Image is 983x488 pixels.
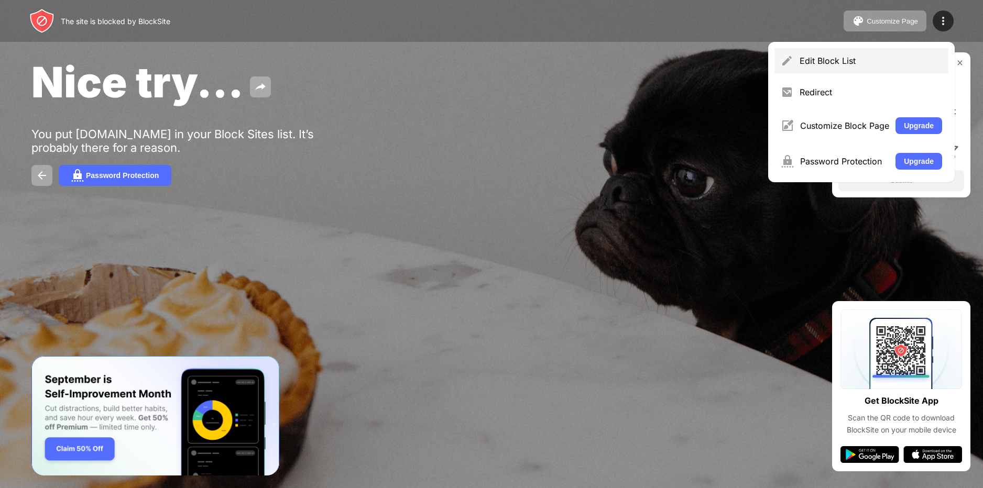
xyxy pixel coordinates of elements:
[956,59,964,67] img: rate-us-close.svg
[895,117,942,134] button: Upgrade
[800,87,942,97] div: Redirect
[867,17,918,25] div: Customize Page
[937,15,949,27] img: menu-icon.svg
[852,15,865,27] img: pallet.svg
[31,57,244,107] span: Nice try...
[895,153,942,170] button: Upgrade
[31,127,355,154] div: You put [DOMAIN_NAME] in your Block Sites list. It’s probably there for a reason.
[31,356,279,476] iframe: Banner
[800,156,889,167] div: Password Protection
[840,446,899,463] img: google-play.svg
[781,155,794,168] img: menu-password.svg
[840,309,962,389] img: qrcode.svg
[903,446,962,463] img: app-store.svg
[865,393,938,408] div: Get BlockSite App
[86,171,159,180] div: Password Protection
[844,10,926,31] button: Customize Page
[71,169,84,182] img: password.svg
[781,86,793,98] img: menu-redirect.svg
[59,165,171,186] button: Password Protection
[61,17,170,26] div: The site is blocked by BlockSite
[36,169,48,182] img: back.svg
[781,119,794,132] img: menu-customize.svg
[800,56,942,66] div: Edit Block List
[781,54,793,67] img: menu-pencil.svg
[254,81,267,93] img: share.svg
[29,8,54,34] img: header-logo.svg
[840,412,962,436] div: Scan the QR code to download BlockSite on your mobile device
[800,120,889,131] div: Customize Block Page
